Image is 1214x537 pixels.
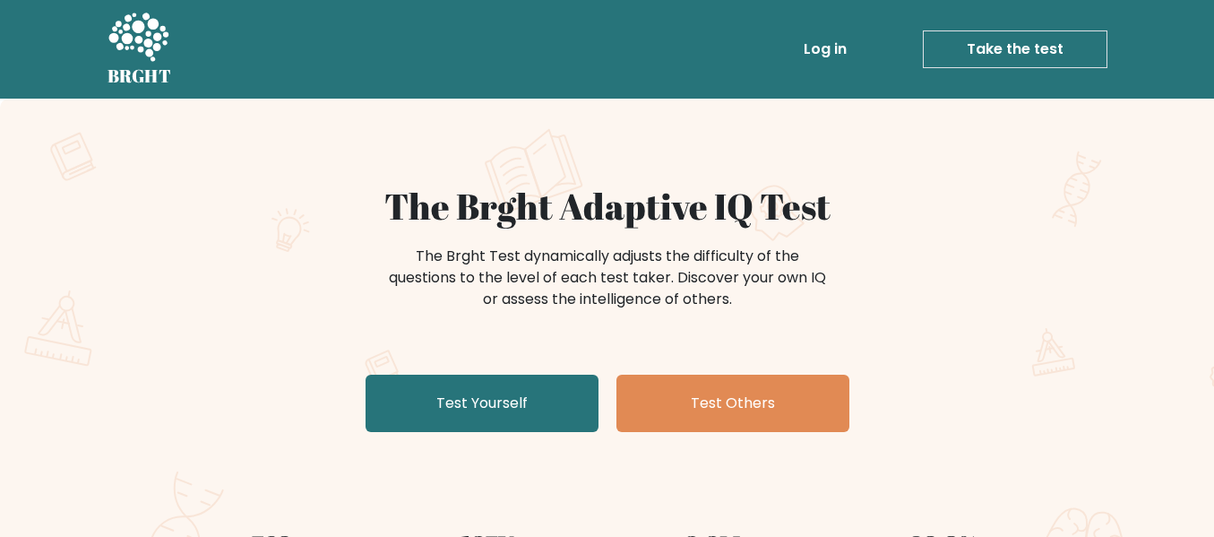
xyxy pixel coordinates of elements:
[796,31,854,67] a: Log in
[366,375,598,432] a: Test Yourself
[170,185,1045,228] h1: The Brght Adaptive IQ Test
[923,30,1107,68] a: Take the test
[108,7,172,91] a: BRGHT
[108,65,172,87] h5: BRGHT
[616,375,849,432] a: Test Others
[383,246,831,310] div: The Brght Test dynamically adjusts the difficulty of the questions to the level of each test take...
